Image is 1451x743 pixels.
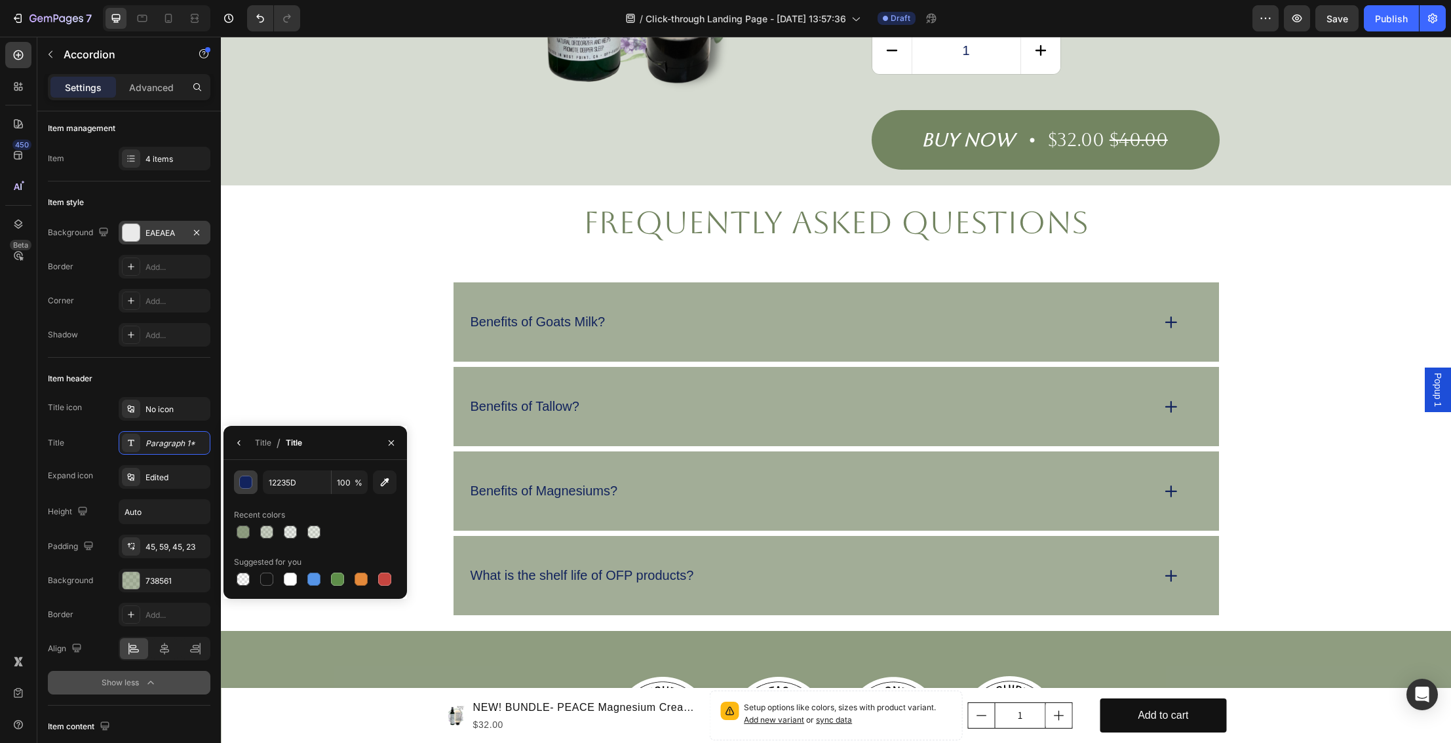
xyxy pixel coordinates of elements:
button: Add to cart [879,662,1005,696]
p: Settings [65,81,102,94]
p: Advanced [129,81,174,94]
div: $32.00 [826,90,885,116]
div: $32.00 [251,680,484,696]
div: Border [48,261,73,273]
div: Paragraph 1* [145,438,207,449]
div: Padding [48,538,96,556]
input: quantity [774,666,825,691]
h1: NEW! BUNDLE- PEACE Magnesium Cream and Mg Cooling Spray - Relax, RLS, [MEDICAL_DATA], Pain [251,662,484,680]
span: Popup 1 [1210,336,1224,370]
div: Add... [145,330,207,341]
p: Benefits of Tallow? [250,362,358,378]
button: 7 [5,5,98,31]
p: Benefits of Goats Milk? [250,277,385,294]
div: Border [48,609,73,620]
div: Add... [145,609,207,621]
div: Title [48,437,64,449]
div: Expand icon [48,470,93,482]
div: No icon [145,404,207,415]
div: 450 [12,140,31,150]
p: What is the shelf life of OFP products? [250,531,473,547]
div: 4 items [145,153,207,165]
iframe: Design area [221,37,1451,743]
div: Background [48,224,111,242]
span: Draft [891,12,910,24]
p: Accordion [64,47,175,62]
button: Show less [48,671,210,695]
input: Auto [119,500,210,524]
div: Beta [10,240,31,250]
div: Item management [48,123,115,134]
div: Align [48,640,85,658]
h2: frequently asked questions [232,164,999,206]
p: 7 [86,10,92,26]
div: Publish [1375,12,1408,26]
div: Item [48,153,64,164]
span: / [277,435,281,451]
div: Item content [48,718,113,736]
button: Save [1315,5,1359,31]
div: 45, 59, 45, 23 [145,541,207,553]
div: Background [48,575,93,586]
div: Title [255,437,271,449]
div: Rich Text Editor. Editing area: main [248,529,475,549]
img: Alt Image [390,636,495,741]
div: Title [286,437,302,449]
img: Alt Image [736,636,841,741]
div: Rich Text Editor. Editing area: main [248,444,399,465]
span: Add new variant [523,678,583,688]
p: Setup options like colors, sizes with product variant. [523,665,731,690]
span: Save [1326,13,1348,24]
div: Add to cart [917,670,967,689]
span: % [355,477,362,489]
div: $40.00 [887,90,948,116]
div: EAEAEA [145,227,184,239]
div: buy now [701,92,797,115]
div: Undo/Redo [247,5,300,31]
div: Show less [102,676,157,689]
span: / [640,12,643,26]
div: Open Intercom Messenger [1406,679,1438,710]
div: Rich Text Editor. Editing area: main [248,275,387,295]
div: Height [48,503,90,521]
div: Item style [48,197,84,208]
div: Edited [145,472,207,484]
p: Benefits of Magnesiums? [250,446,397,463]
div: Recent colors [234,509,285,521]
div: Suggested for you [234,556,301,568]
img: Alt Image [505,636,610,741]
div: Rich Text Editor. Editing area: main [248,360,360,380]
button: increment [825,666,851,691]
div: Title icon [48,402,82,413]
span: Click-through Landing Page - [DATE] 13:57:36 [646,12,846,26]
button: decrement [748,666,774,691]
div: Shadow [48,329,78,341]
span: sync data [595,678,631,688]
button: Publish [1364,5,1419,31]
div: Item header [48,373,92,385]
button: buy now [651,73,999,133]
div: Corner [48,295,74,307]
div: 738561 [145,575,207,587]
input: Eg: FFFFFF [263,470,331,494]
span: or [583,678,631,688]
div: Add... [145,261,207,273]
img: Alt Image [621,636,725,741]
div: Add... [145,295,207,307]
